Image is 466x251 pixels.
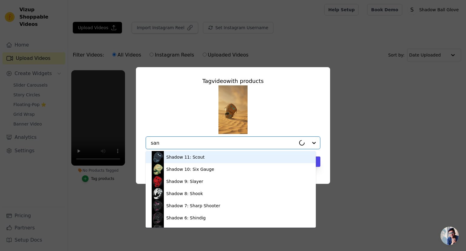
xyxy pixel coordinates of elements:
img: product thumbnail [152,163,164,175]
input: Search by product title or paste product URL [151,140,296,146]
div: Shadow 8: Shook [166,191,203,197]
div: Shadow 7: Sharp Shooter [166,203,220,209]
img: product thumbnail [152,151,164,163]
img: product thumbnail [152,175,164,187]
img: product thumbnail [152,212,164,224]
a: Open chat [441,227,459,245]
div: Shadow 6: Shindig [166,215,206,221]
div: Shadow 11: Scout [166,154,204,160]
div: Shadow 9: Slayer [166,178,203,184]
img: product thumbnail [152,187,164,200]
img: product thumbnail [152,200,164,212]
div: Shadow 5: Stealth [166,227,205,233]
div: Tag video with products [146,77,320,85]
img: product thumbnail [152,224,164,236]
img: tn-64aab8f4c7d5474fbb02cd9e36efa245.png [218,85,248,134]
div: Shadow 10: Six Gauge [166,166,214,172]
